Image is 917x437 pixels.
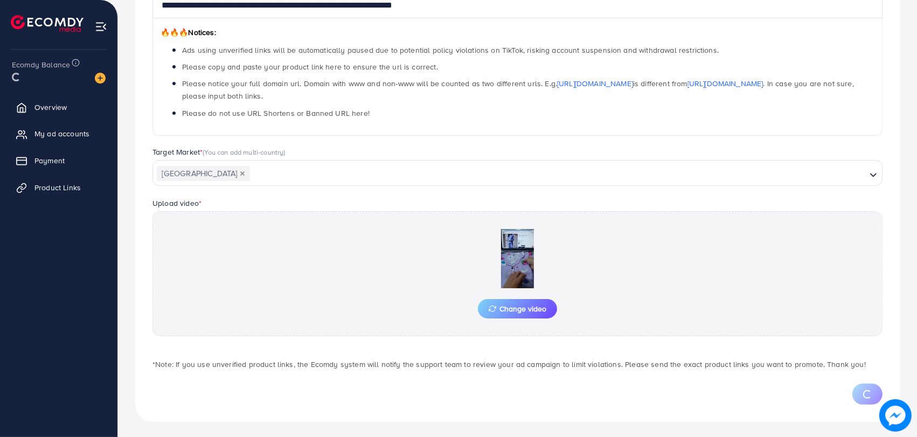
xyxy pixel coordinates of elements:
[879,399,912,432] img: image
[8,177,109,198] a: Product Links
[240,171,245,176] button: Deselect Pakistan
[478,299,557,318] button: Change video
[182,78,854,101] span: Please notice your full domain url. Domain with www and non-www will be counted as two different ...
[489,305,546,313] span: Change video
[34,155,65,166] span: Payment
[34,182,81,193] span: Product Links
[152,198,202,209] label: Upload video
[161,27,188,38] span: 🔥🔥🔥
[182,45,719,56] span: Ads using unverified links will be automatically paused due to potential policy violations on Tik...
[95,20,107,33] img: menu
[8,96,109,118] a: Overview
[182,108,370,119] span: Please do not use URL Shortens or Banned URL here!
[251,165,865,182] input: Search for option
[152,147,286,157] label: Target Market
[182,61,438,72] span: Please copy and paste your product link here to ensure the url is correct.
[464,229,572,288] img: Preview Image
[95,73,106,84] img: image
[203,147,285,157] span: (You can add multi-country)
[8,150,109,171] a: Payment
[8,123,109,144] a: My ad accounts
[687,78,763,89] a: [URL][DOMAIN_NAME]
[161,27,216,38] span: Notices:
[34,102,67,113] span: Overview
[152,160,883,186] div: Search for option
[12,59,70,70] span: Ecomdy Balance
[557,78,633,89] a: [URL][DOMAIN_NAME]
[11,15,84,32] img: logo
[152,358,883,371] p: *Note: If you use unverified product links, the Ecomdy system will notify the support team to rev...
[34,128,89,139] span: My ad accounts
[157,166,250,181] span: [GEOGRAPHIC_DATA]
